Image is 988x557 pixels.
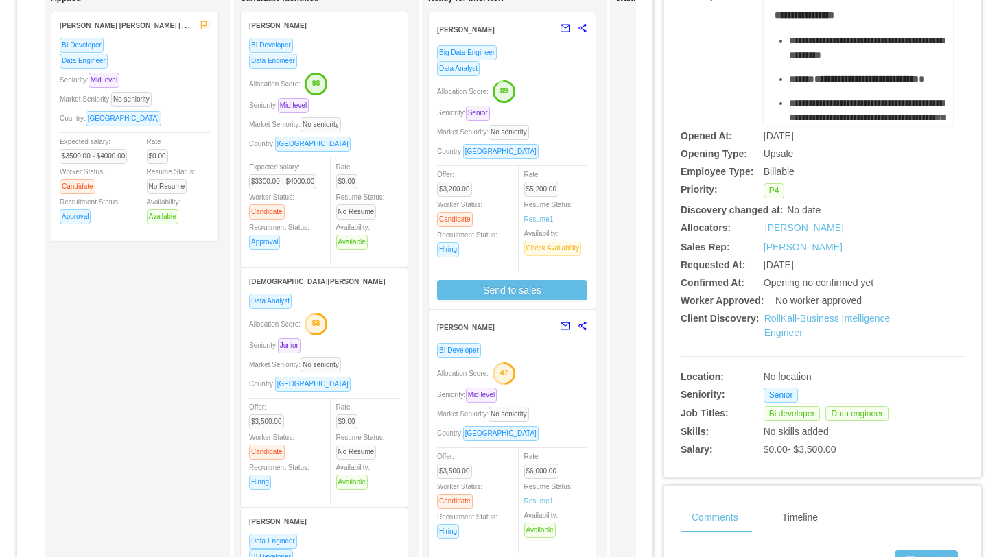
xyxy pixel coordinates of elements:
[60,179,95,194] span: Candidate
[524,464,559,479] span: $6,000.00
[336,224,373,246] span: Availability:
[336,475,368,490] span: Available
[681,295,764,306] b: Worker Approved:
[312,319,320,327] text: 58
[489,407,529,422] span: No seniority
[111,92,152,107] span: No seniority
[147,168,196,190] span: Resume Status:
[681,222,731,233] b: Allocators:
[764,148,794,159] span: Upsale
[249,380,356,388] span: Country:
[437,370,489,377] span: Allocation Score:
[301,357,341,372] span: No seniority
[764,241,843,252] a: [PERSON_NAME]
[437,453,478,475] span: Offer:
[764,444,836,455] span: $0.00 - $3,500.00
[249,80,301,88] span: Allocation Score:
[60,54,108,69] span: Data Engineer
[524,483,573,505] span: Resume Status:
[437,45,497,60] span: Big Data Engineer
[463,426,539,441] span: [GEOGRAPHIC_DATA]
[437,171,478,193] span: Offer:
[249,414,284,429] span: $3,500.00
[60,95,157,103] span: Market Seniority:
[437,147,544,155] span: Country:
[437,429,544,437] span: Country:
[249,140,356,147] span: Country:
[301,117,341,132] span: No seniority
[60,198,120,220] span: Recruitment Status:
[466,106,490,121] span: Senior
[249,121,346,128] span: Market Seniority:
[681,184,718,195] b: Priority:
[681,313,759,324] b: Client Discovery:
[249,342,306,349] span: Seniority:
[336,235,368,250] span: Available
[437,464,472,479] span: $3,500.00
[681,148,747,159] b: Opening Type:
[336,174,357,189] span: $0.00
[249,22,307,29] strong: [PERSON_NAME]
[249,361,346,368] span: Market Seniority:
[437,280,587,300] button: Send to sales
[147,198,184,220] span: Availability:
[681,130,732,141] b: Opened At:
[524,453,565,475] span: Rate
[249,193,294,215] span: Worker Status:
[336,403,363,425] span: Rate
[437,343,481,358] span: BI Developer
[437,231,497,253] span: Recruitment Status:
[681,277,744,288] b: Confirmed At:
[681,259,745,270] b: Requested At:
[764,166,795,177] span: Billable
[437,212,473,227] span: Candidate
[437,242,459,257] span: Hiring
[681,502,749,533] div: Comments
[60,149,127,164] span: $3500.00 - $4000.00
[524,512,561,534] span: Availability:
[764,183,785,198] span: P4
[249,204,285,220] span: Candidate
[437,483,482,505] span: Worker Status:
[60,76,125,84] span: Seniority:
[249,235,280,250] span: Approval
[249,278,386,285] strong: [DEMOGRAPHIC_DATA][PERSON_NAME]
[278,338,301,353] span: Junior
[681,166,753,177] b: Employee Type:
[60,138,132,160] span: Expected salary:
[489,362,516,383] button: 47
[249,54,297,69] span: Data Engineer
[466,388,497,403] span: Mid level
[249,534,297,549] span: Data Engineer
[278,98,309,113] span: Mid level
[489,125,529,140] span: No seniority
[147,149,168,164] span: $0.00
[301,72,328,94] button: 98
[437,128,534,136] span: Market Seniority:
[336,434,385,455] span: Resume Status:
[60,209,91,224] span: Approval
[775,295,862,306] span: No worker approved
[249,445,285,460] span: Candidate
[500,86,508,95] text: 89
[764,259,794,270] span: [DATE]
[336,193,385,215] span: Resume Status:
[437,61,480,76] span: Data Analyst
[249,320,301,328] span: Allocation Score:
[249,403,290,425] span: Offer:
[764,388,799,403] span: Senior
[553,18,571,40] button: mail
[771,502,829,533] div: Timeline
[775,8,943,145] div: rdw-editor
[60,168,105,190] span: Worker Status:
[765,221,844,235] a: [PERSON_NAME]
[249,434,294,455] span: Worker Status:
[437,201,482,223] span: Worker Status:
[336,163,363,185] span: Rate
[825,406,888,421] span: Data engineer
[312,79,320,87] text: 98
[524,182,559,197] span: $5,200.00
[89,73,119,88] span: Mid level
[681,371,724,382] b: Location:
[764,426,829,437] span: No skills added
